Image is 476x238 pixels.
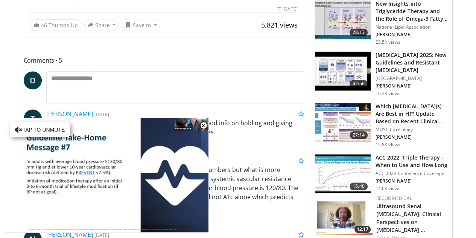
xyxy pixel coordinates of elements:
[315,51,448,97] a: 42:56 [MEDICAL_DATA] 2025: New Guidelines and Resistant [MEDICAL_DATA] [GEOGRAPHIC_DATA] [PERSON_...
[376,32,448,38] p: [PERSON_NAME]
[5,118,208,233] video-js: Video Player
[376,75,448,81] p: [GEOGRAPHIC_DATA]
[277,6,297,12] div: [DATE]
[376,39,400,45] p: 23.5K views
[376,83,448,89] p: [PERSON_NAME]
[350,131,368,139] span: 27:14
[376,134,448,140] p: [PERSON_NAME]
[46,110,93,118] a: [PERSON_NAME]
[41,21,47,29] span: 46
[315,52,371,91] img: 280bcb39-0f4e-42eb-9c44-b41b9262a277.150x105_q85_crop-smart_upscale.jpg
[376,154,448,169] h3: ACC 2022: Triple Therapy - When to Use and How Long
[30,19,81,31] a: 46 Thumbs Up
[315,103,448,148] a: 27:14 Which [MEDICAL_DATA](s) Are Best in HF? Update Based on Recent Clinical Tr… MUSC Cardiology...
[10,122,70,137] button: Tap to unmute
[376,186,400,192] p: 14.6K views
[261,20,298,29] span: 5,821 views
[94,111,109,118] small: [DATE]
[315,103,371,142] img: dc76ff08-18a3-4688-bab3-3b82df187678.150x105_q85_crop-smart_upscale.jpg
[376,195,412,201] a: Recor Medical
[315,154,371,193] img: 9cc0c993-ed59-4664-aa07-2acdd981abd5.150x105_q85_crop-smart_upscale.jpg
[376,203,441,233] a: Ultrasound Renal [MEDICAL_DATA]: Clinical Perspectives on [MEDICAL_DATA] …
[350,80,368,88] span: 42:56
[316,195,373,235] img: db5eb954-b69d-40f8-a012-f5d3258e0349.150x105_q85_crop-smart_upscale.jpg
[24,71,42,89] a: D
[376,142,400,148] p: 15.8K views
[354,226,371,233] span: 12:17
[376,91,400,97] p: 16.3K views
[24,109,42,127] a: T
[24,55,304,65] span: Comments 5
[316,195,373,235] a: 12:17
[196,118,211,134] button: Close
[376,170,448,177] p: ACC 2022 Conference Coverage
[376,103,448,125] h3: Which [MEDICAL_DATA](s) Are Best in HF? Update Based on Recent Clinical Tr…
[84,19,119,31] button: Share
[315,154,448,194] a: 15:40 ACC 2022: Triple Therapy - When to Use and How Long ACC 2022 Conference Coverage [PERSON_NA...
[376,178,448,184] p: [PERSON_NAME]
[376,127,448,133] p: MUSC Cardiology
[315,0,371,40] img: 45ea033d-f728-4586-a1ce-38957b05c09e.150x105_q85_crop-smart_upscale.jpg
[376,51,448,74] h3: [MEDICAL_DATA] 2025: New Guidelines and Resistant [MEDICAL_DATA]
[350,183,368,190] span: 15:40
[376,24,448,30] p: National Lipid Association
[350,29,368,36] span: 28:13
[122,19,160,31] button: Save to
